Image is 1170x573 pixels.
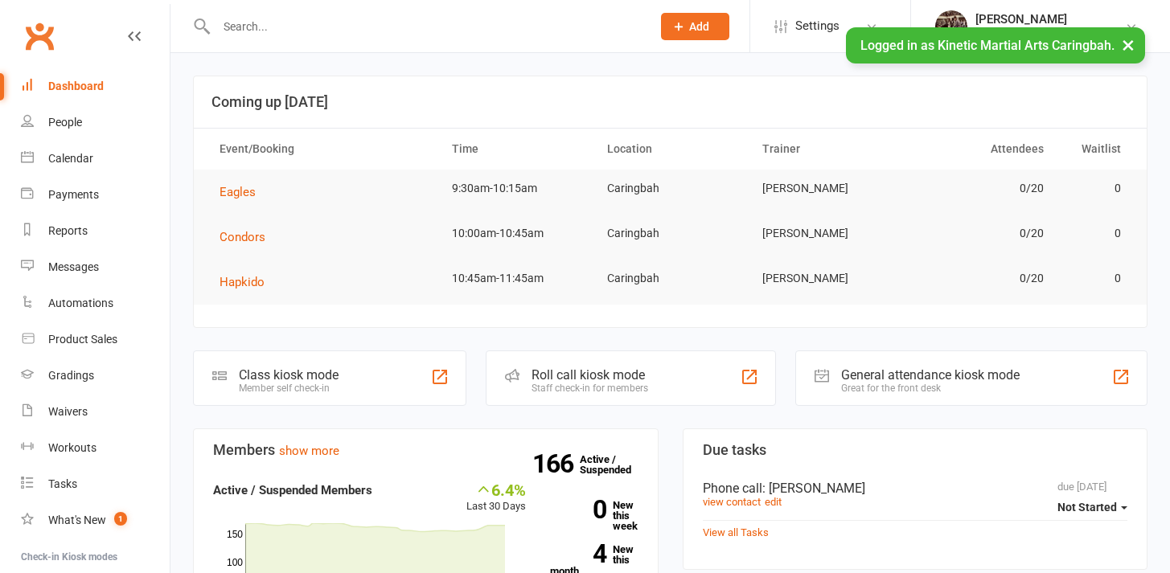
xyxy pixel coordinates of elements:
div: Waivers [48,405,88,418]
td: 0 [1058,260,1135,297]
div: Calendar [48,152,93,165]
a: Dashboard [21,68,170,104]
strong: 166 [532,452,580,476]
th: Waitlist [1058,129,1135,170]
span: Not Started [1057,501,1117,514]
div: What's New [48,514,106,526]
button: Add [661,13,729,40]
div: Roll call kiosk mode [532,367,648,383]
a: Reports [21,213,170,249]
div: Last 30 Days [466,481,526,515]
div: Reports [48,224,88,237]
td: Caringbah [593,170,748,207]
div: Tasks [48,477,77,490]
div: Automations [48,297,113,309]
a: Messages [21,249,170,285]
button: Eagles [220,182,267,202]
button: × [1114,27,1143,62]
th: Event/Booking [205,129,437,170]
div: Gradings [48,369,94,382]
input: Search... [211,15,640,38]
div: Messages [48,260,99,273]
div: Product Sales [48,333,117,346]
td: Caringbah [593,260,748,297]
th: Trainer [748,129,903,170]
a: Calendar [21,141,170,177]
h3: Members [213,442,638,458]
td: Caringbah [593,215,748,252]
td: [PERSON_NAME] [748,260,903,297]
div: Member self check-in [239,383,339,394]
a: 0New this week [550,500,638,531]
button: Not Started [1057,493,1127,522]
th: Time [437,129,593,170]
a: Tasks [21,466,170,502]
span: Condors [220,230,265,244]
a: Automations [21,285,170,321]
h3: Coming up [DATE] [211,94,1129,110]
div: People [48,116,82,129]
td: 10:00am-10:45am [437,215,593,252]
td: 9:30am-10:15am [437,170,593,207]
div: Class kiosk mode [239,367,339,383]
td: 0 [1058,215,1135,252]
span: Hapkido [220,275,265,289]
span: Settings [795,8,840,44]
td: 0/20 [903,215,1058,252]
div: Great for the front desk [841,383,1020,394]
th: Attendees [903,129,1058,170]
strong: 4 [550,542,606,566]
a: Gradings [21,358,170,394]
div: [PERSON_NAME] [975,12,1125,27]
span: 1 [114,512,127,526]
div: 6.4% [466,481,526,498]
div: Kinetic Martial Arts Caringbah [975,27,1125,41]
a: People [21,104,170,141]
td: [PERSON_NAME] [748,170,903,207]
div: Staff check-in for members [532,383,648,394]
button: Condors [220,227,277,247]
strong: 0 [550,497,606,522]
strong: Active / Suspended Members [213,483,372,497]
a: Product Sales [21,321,170,358]
td: [PERSON_NAME] [748,215,903,252]
a: view contact [703,496,761,508]
a: Workouts [21,430,170,466]
a: show more [279,444,339,458]
img: thumb_image1665806850.png [935,10,967,43]
div: Phone call [703,481,1128,496]
td: 10:45am-11:45am [437,260,593,297]
td: 0/20 [903,170,1058,207]
a: 166Active / Suspended [580,442,651,487]
a: Waivers [21,394,170,430]
div: Payments [48,188,99,201]
span: Logged in as Kinetic Martial Arts Caringbah. [860,38,1115,53]
a: edit [765,496,782,508]
a: What's New1 [21,502,170,538]
td: 0 [1058,170,1135,207]
div: Workouts [48,441,96,454]
a: Clubworx [19,16,60,56]
th: Location [593,129,748,170]
button: Hapkido [220,272,276,292]
div: General attendance kiosk mode [841,367,1020,383]
span: Add [689,20,709,33]
a: View all Tasks [703,526,769,538]
a: Payments [21,177,170,213]
span: Eagles [220,185,256,199]
div: Dashboard [48,80,104,92]
h3: Due tasks [703,442,1128,458]
td: 0/20 [903,260,1058,297]
span: : [PERSON_NAME] [762,481,865,496]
